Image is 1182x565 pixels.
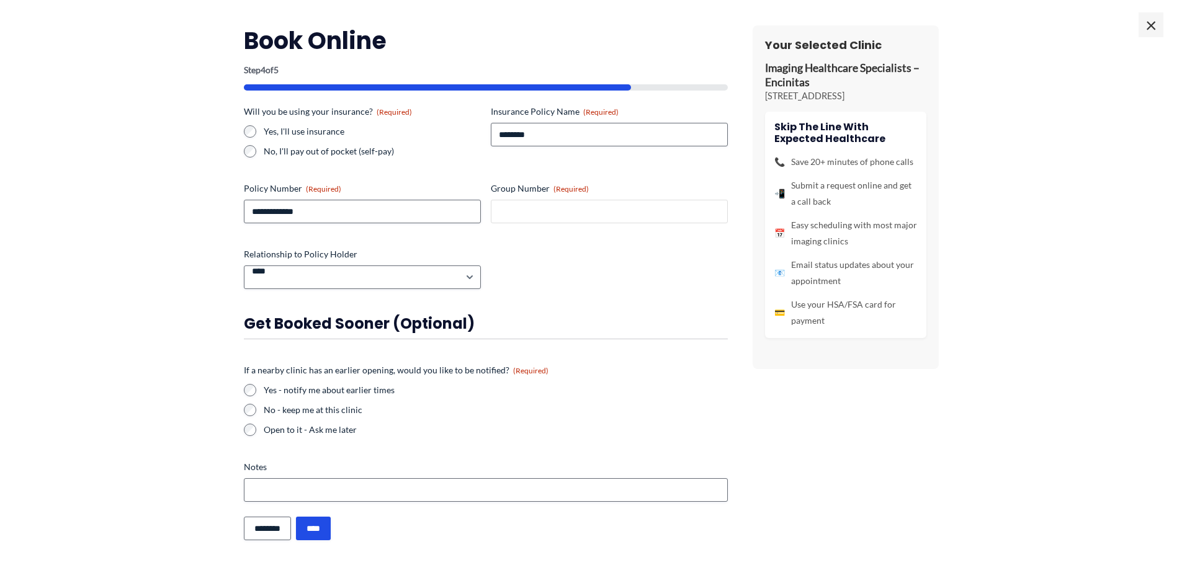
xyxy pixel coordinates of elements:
[244,314,728,333] h3: Get booked sooner (optional)
[377,107,412,117] span: (Required)
[774,296,917,329] li: Use your HSA/FSA card for payment
[774,305,785,321] span: 💳
[244,66,728,74] p: Step of
[774,177,917,210] li: Submit a request online and get a call back
[261,65,266,75] span: 4
[244,182,481,195] label: Policy Number
[765,61,926,90] p: Imaging Healthcare Specialists – Encinitas
[491,182,728,195] label: Group Number
[774,217,917,249] li: Easy scheduling with most major imaging clinics
[264,404,728,416] label: No - keep me at this clinic
[765,90,926,102] p: [STREET_ADDRESS]
[244,25,728,56] h2: Book Online
[553,184,589,194] span: (Required)
[774,154,785,170] span: 📞
[765,38,926,52] h3: Your Selected Clinic
[491,105,728,118] label: Insurance Policy Name
[583,107,619,117] span: (Required)
[264,125,481,138] label: Yes, I'll use insurance
[774,185,785,202] span: 📲
[244,461,728,473] label: Notes
[264,384,728,396] label: Yes - notify me about earlier times
[244,364,548,376] legend: If a nearby clinic has an earlier opening, would you like to be notified?
[774,225,785,241] span: 📅
[264,145,481,158] label: No, I'll pay out of pocket (self-pay)
[264,424,728,436] label: Open to it - Ask me later
[274,65,279,75] span: 5
[244,105,412,118] legend: Will you be using your insurance?
[774,257,917,289] li: Email status updates about your appointment
[513,366,548,375] span: (Required)
[244,248,481,260] label: Relationship to Policy Holder
[306,184,341,194] span: (Required)
[1139,12,1163,37] span: ×
[774,154,917,170] li: Save 20+ minutes of phone calls
[774,121,917,145] h4: Skip the line with Expected Healthcare
[774,265,785,281] span: 📧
